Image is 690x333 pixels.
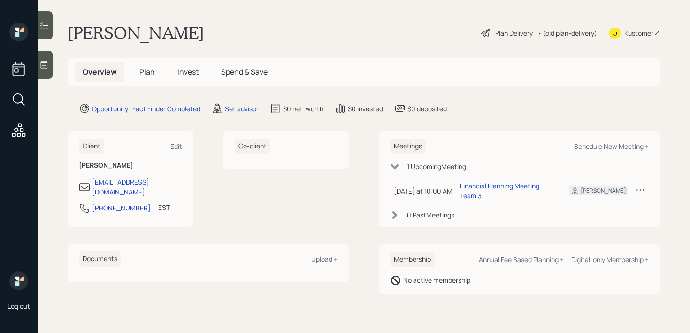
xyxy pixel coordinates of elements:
[225,104,259,114] div: Set advisor
[574,142,649,151] div: Schedule New Meeting +
[537,28,597,38] div: • (old plan-delivery)
[460,181,554,201] div: Financial Planning Meeting - Team 3
[348,104,383,114] div: $0 invested
[92,177,182,197] div: [EMAIL_ADDRESS][DOMAIN_NAME]
[68,23,204,43] h1: [PERSON_NAME]
[170,142,182,151] div: Edit
[390,139,426,154] h6: Meetings
[407,210,454,220] div: 0 Past Meeting s
[158,202,170,212] div: EST
[9,271,28,290] img: retirable_logo.png
[283,104,323,114] div: $0 net-worth
[92,203,151,213] div: [PHONE_NUMBER]
[79,162,182,170] h6: [PERSON_NAME]
[311,255,337,263] div: Upload +
[8,302,30,310] div: Log out
[624,28,653,38] div: Kustomer
[235,139,270,154] h6: Co-client
[177,67,199,77] span: Invest
[83,67,117,77] span: Overview
[403,275,470,285] div: No active membership
[495,28,533,38] div: Plan Delivery
[92,104,200,114] div: Opportunity · Fact Finder Completed
[390,252,435,267] h6: Membership
[407,162,466,171] div: 1 Upcoming Meeting
[79,251,121,267] h6: Documents
[407,104,447,114] div: $0 deposited
[479,255,564,264] div: Annual Fee Based Planning +
[581,186,626,195] div: [PERSON_NAME]
[79,139,104,154] h6: Client
[139,67,155,77] span: Plan
[221,67,268,77] span: Spend & Save
[571,255,649,264] div: Digital-only Membership +
[394,186,452,196] div: [DATE] at 10:00 AM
